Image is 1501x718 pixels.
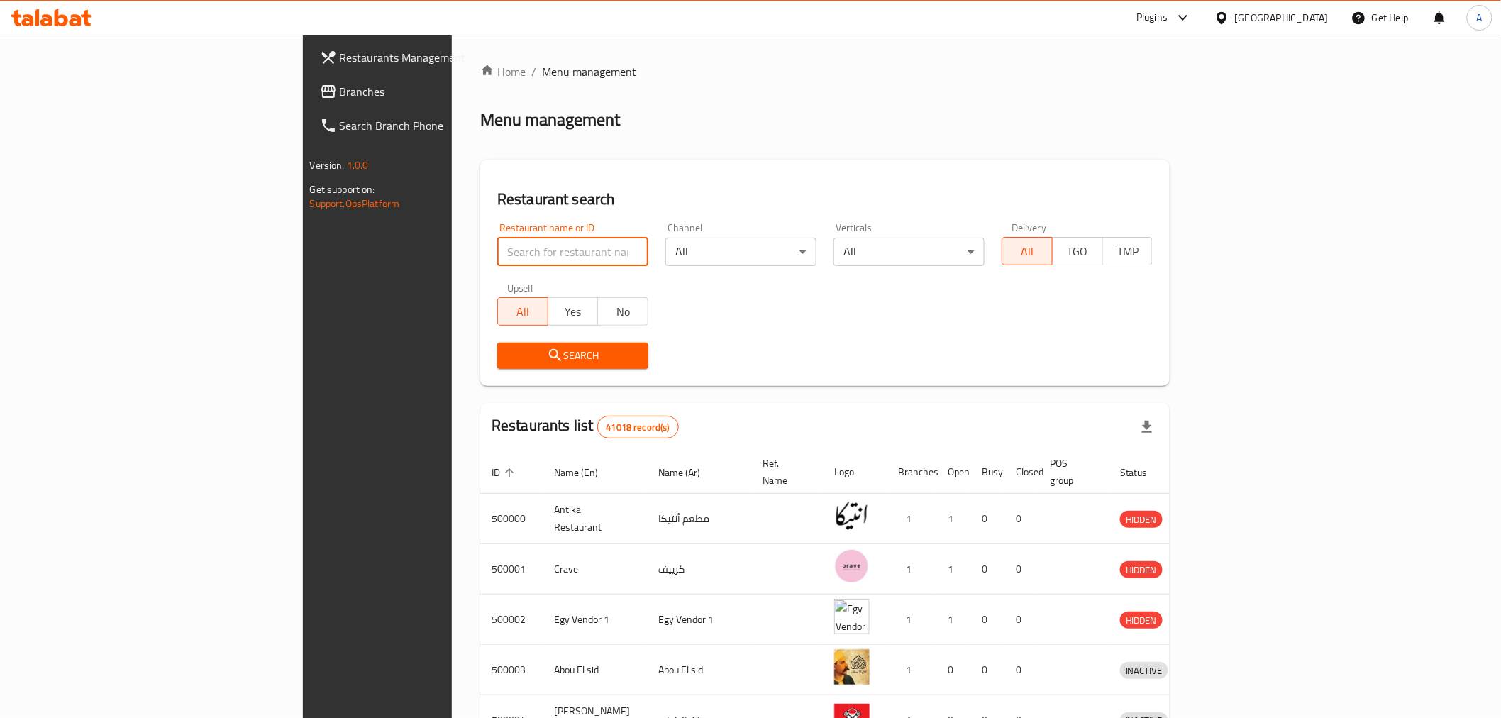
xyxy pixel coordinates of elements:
button: TGO [1052,237,1103,265]
span: INACTIVE [1120,663,1168,679]
button: No [597,297,648,326]
span: ID [492,464,519,481]
div: All [665,238,816,266]
span: Search [509,347,637,365]
th: Open [936,451,970,494]
label: Upsell [507,283,533,293]
td: 1 [936,544,970,595]
div: HIDDEN [1120,561,1163,578]
button: Yes [548,297,599,326]
span: Version: [310,156,345,175]
span: Name (En) [554,464,616,481]
td: 1 [887,595,936,645]
button: All [1002,237,1053,265]
div: Export file [1130,410,1164,444]
a: Branches [309,74,553,109]
span: Ref. Name [763,455,806,489]
a: Search Branch Phone [309,109,553,143]
td: 0 [1004,595,1038,645]
span: Menu management [542,63,636,80]
td: 1 [887,645,936,695]
span: HIDDEN [1120,512,1163,528]
td: 0 [970,645,1004,695]
span: All [504,302,543,322]
th: Busy [970,451,1004,494]
img: Crave [834,548,870,584]
input: Search for restaurant name or ID.. [497,238,648,266]
th: Branches [887,451,936,494]
img: Antika Restaurant [834,498,870,534]
span: Branches [340,83,542,100]
td: 1 [936,494,970,544]
td: 0 [1004,645,1038,695]
span: Status [1120,464,1166,481]
span: HIDDEN [1120,612,1163,629]
span: No [604,302,643,322]
td: 0 [1004,494,1038,544]
label: Delivery [1012,223,1047,233]
span: Search Branch Phone [340,117,542,134]
a: Support.OpsPlatform [310,194,400,213]
span: Name (Ar) [658,464,719,481]
td: 0 [1004,544,1038,595]
td: 1 [887,494,936,544]
div: [GEOGRAPHIC_DATA] [1235,10,1329,26]
div: All [833,238,985,266]
td: Abou El sid [647,645,751,695]
span: Yes [554,302,593,322]
span: 1.0.0 [347,156,369,175]
td: Crave [543,544,647,595]
span: Restaurants Management [340,49,542,66]
td: Egy Vendor 1 [647,595,751,645]
td: 0 [936,645,970,695]
span: POS group [1050,455,1092,489]
th: Logo [823,451,887,494]
span: 41018 record(s) [598,421,678,434]
td: 0 [970,595,1004,645]
button: Search [497,343,648,369]
td: 1 [887,544,936,595]
span: TMP [1109,241,1148,262]
h2: Restaurants list [492,415,679,438]
nav: breadcrumb [480,63,1170,80]
td: Antika Restaurant [543,494,647,544]
td: 0 [970,544,1004,595]
span: All [1008,241,1047,262]
div: HIDDEN [1120,612,1163,629]
img: Abou El sid [834,649,870,685]
h2: Restaurant search [497,189,1153,210]
div: Total records count [597,416,679,438]
a: Restaurants Management [309,40,553,74]
td: Abou El sid [543,645,647,695]
td: مطعم أنتيكا [647,494,751,544]
button: All [497,297,548,326]
span: HIDDEN [1120,562,1163,578]
th: Closed [1004,451,1038,494]
td: 1 [936,595,970,645]
img: Egy Vendor 1 [834,599,870,634]
td: Egy Vendor 1 [543,595,647,645]
span: A [1477,10,1483,26]
span: Get support on: [310,180,375,199]
span: TGO [1058,241,1097,262]
button: TMP [1102,237,1153,265]
td: كرييف [647,544,751,595]
div: Plugins [1136,9,1168,26]
td: 0 [970,494,1004,544]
